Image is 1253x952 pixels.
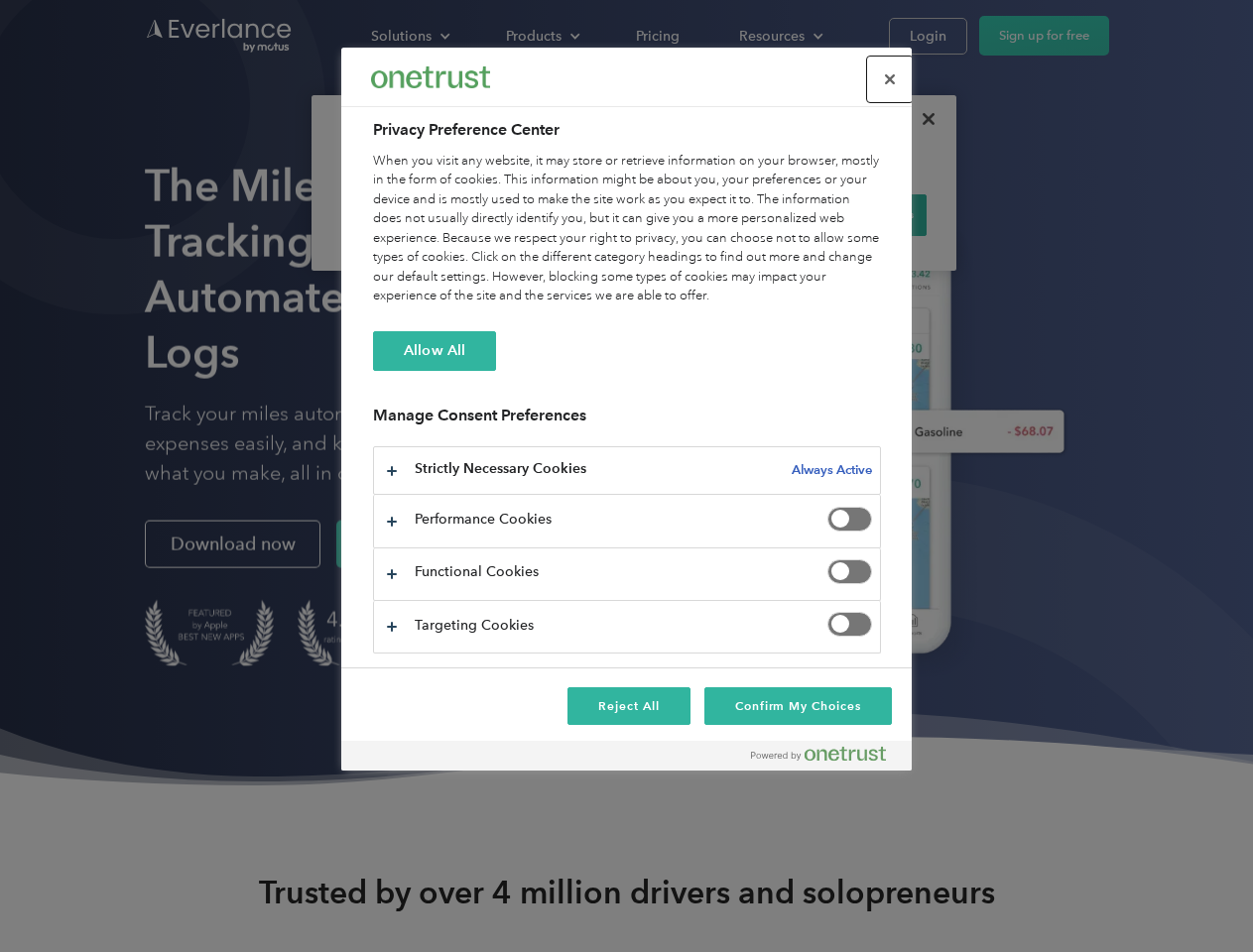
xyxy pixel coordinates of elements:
[751,746,902,771] a: Powered by OneTrust Opens in a new Tab
[371,58,490,97] div: Everlance
[373,331,496,371] button: Allow All
[751,746,886,762] img: Powered by OneTrust Opens in a new Tab
[567,687,690,725] button: Reject All
[341,48,912,771] div: Preference center
[373,118,881,142] h2: Privacy Preference Center
[868,58,912,101] button: Close
[704,687,892,725] button: Confirm My Choices
[341,48,912,771] div: Privacy Preference Center
[373,152,881,306] div: When you visit any website, it may store or retrieve information on your browser, mostly in the f...
[373,406,881,436] h3: Manage Consent Preferences
[371,66,490,87] img: Everlance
